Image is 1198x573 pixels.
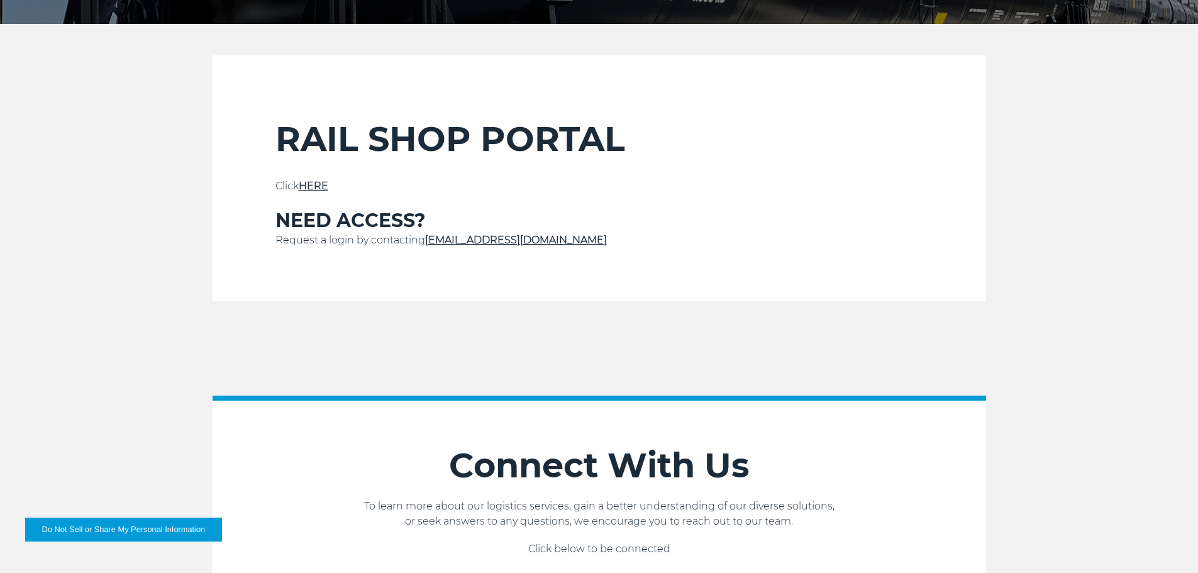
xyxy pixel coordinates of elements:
h2: RAIL SHOP PORTAL [275,118,923,160]
p: Request a login by contacting [275,233,923,248]
h2: Connect With Us [213,445,986,486]
p: To learn more about our logistics services, gain a better understanding of our diverse solutions,... [213,499,986,529]
iframe: Chat Widget [1135,513,1198,573]
a: HERE [299,180,328,192]
a: [EMAIL_ADDRESS][DOMAIN_NAME] [425,234,607,246]
h3: NEED ACCESS? [275,209,923,233]
p: Click [275,179,923,194]
p: Click below to be connected [213,542,986,557]
button: Do Not Sell or Share My Personal Information [25,518,222,542]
